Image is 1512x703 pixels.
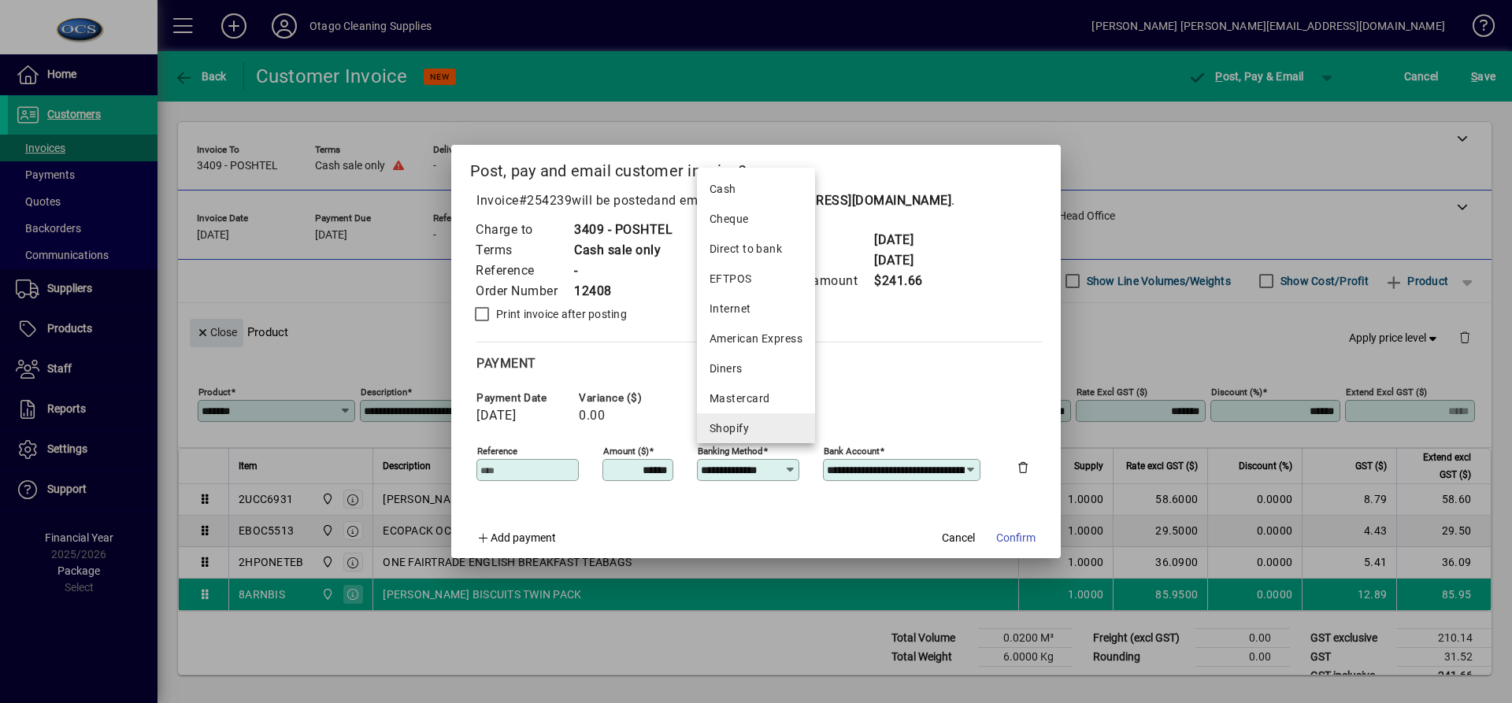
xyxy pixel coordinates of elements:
[476,409,516,423] span: [DATE]
[475,240,573,261] td: Terms
[493,306,627,322] label: Print invoice after posting
[451,145,1061,191] h2: Post, pay and email customer invoice?
[573,220,673,240] td: 3409 - POSHTEL
[742,193,951,208] b: [EMAIL_ADDRESS][DOMAIN_NAME]
[710,211,802,228] div: Cheque
[573,281,673,302] td: 12408
[710,271,802,287] div: EFTPOS
[942,530,975,546] span: Cancel
[579,392,673,404] span: Variance ($)
[697,413,815,443] mat-option: Shopify
[573,240,673,261] td: Cash sale only
[698,446,763,457] mat-label: Banking method
[990,524,1042,552] button: Confirm
[573,261,673,281] td: -
[710,361,802,377] div: Diners
[697,383,815,413] mat-option: Mastercard
[476,392,571,404] span: Payment date
[697,353,815,383] mat-option: Diners
[697,234,815,264] mat-option: Direct to bank
[710,181,802,198] div: Cash
[475,220,573,240] td: Charge to
[824,446,880,457] mat-label: Bank Account
[470,191,1042,210] p: Invoice will be posted .
[475,281,573,302] td: Order Number
[710,301,802,317] div: Internet
[519,193,573,208] span: #254239
[477,446,517,457] mat-label: Reference
[697,204,815,234] mat-option: Cheque
[470,524,562,552] button: Add payment
[491,531,556,544] span: Add payment
[697,294,815,324] mat-option: Internet
[476,356,536,371] span: Payment
[873,271,936,291] td: $241.66
[697,174,815,204] mat-option: Cash
[579,409,605,423] span: 0.00
[710,331,802,347] div: American Express
[697,324,815,353] mat-option: American Express
[710,390,802,407] div: Mastercard
[603,446,649,457] mat-label: Amount ($)
[475,261,573,281] td: Reference
[710,241,802,257] div: Direct to bank
[710,420,802,437] div: Shopify
[873,230,936,250] td: [DATE]
[996,530,1036,546] span: Confirm
[873,250,936,271] td: [DATE]
[933,524,984,552] button: Cancel
[654,193,951,208] span: and emailed to
[697,264,815,294] mat-option: EFTPOS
